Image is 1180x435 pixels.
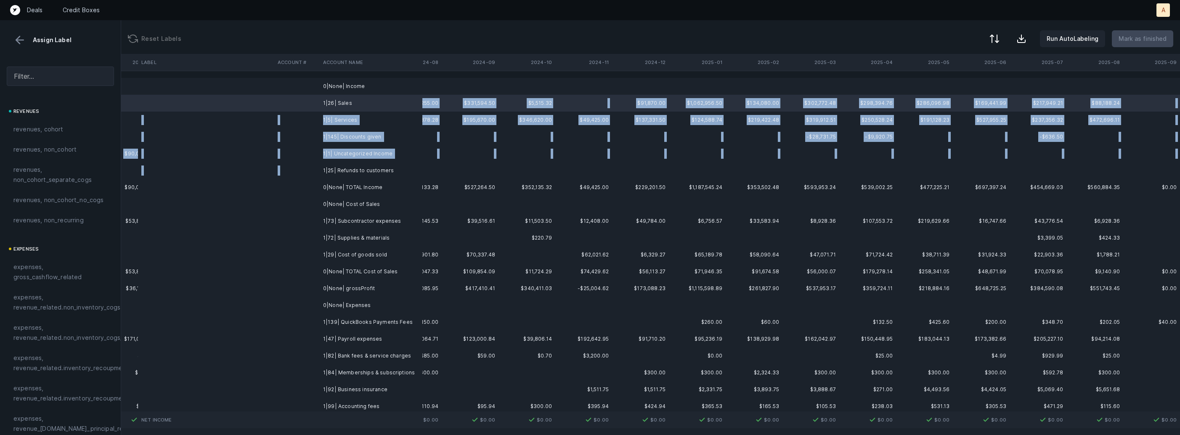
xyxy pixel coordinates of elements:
td: $365.53 [669,398,726,415]
th: Account # [274,54,320,71]
td: $33,583.94 [726,213,782,230]
td: $90,000.00 [101,179,158,196]
td: 1|82| Bank fees & service charges [320,347,422,364]
td: $0.70 [499,347,555,364]
td: $91,870.00 [612,95,669,112]
td: $300.00 [896,364,953,381]
td: $1,511.75 [555,381,612,398]
td: $8,928.36 [782,213,839,230]
span: revenues [13,106,39,116]
span: revenues, non_cohort [13,144,77,155]
td: $250,528.24 [839,112,896,128]
a: Deals [27,6,42,14]
th: 2025-07 [1010,54,1066,71]
td: $424.94 [612,398,669,415]
td: $417,410.41 [442,280,499,297]
td: $929.99 [1010,347,1066,364]
td: 0|None| Expenses [320,297,422,314]
td: $124,588.74 [669,112,726,128]
td: $537,953.17 [782,280,839,297]
span: expenses, revenue_related.non_inventory_cogs [13,292,120,312]
td: $527,955.25 [953,112,1010,128]
td: $90,000.00 [101,145,158,162]
td: $0.00 [499,411,555,428]
td: $300.00 [499,398,555,415]
input: Filter... [7,67,114,86]
td: $237,356.32 [1010,112,1066,128]
td: $331,594.50 [442,95,499,112]
td: $425.60 [896,314,953,331]
td: Net Income [138,411,274,428]
td: $305.53 [953,398,1010,415]
td: $219,629.66 [896,213,953,230]
td: $217,949.21 [1010,95,1066,112]
td: $56,113.27 [612,263,669,280]
button: Mark as finished [1112,30,1173,47]
td: $39,516.61 [442,213,499,230]
td: $49,425.00 [555,112,612,128]
img: 7413b82b75c0d00168ab4a076994095f.svg [924,415,934,425]
th: 2024-03 [101,54,158,71]
td: $195,670.00 [442,112,499,128]
td: 0|None| Cost of Sales [320,196,422,213]
td: $107,553.72 [839,213,896,230]
td: $91,710.20 [612,331,669,347]
td: $6,756.57 [669,213,726,230]
td: $5,069.40 [1010,381,1066,398]
td: $300.00 [782,364,839,381]
td: $31,924.33 [953,246,1010,263]
th: 2025-08 [1066,54,1123,71]
button: A [1156,3,1170,17]
td: $319,912.51 [782,112,839,128]
td: $648,725.25 [953,280,1010,297]
img: 7413b82b75c0d00168ab4a076994095f.svg [867,415,878,425]
td: $49,425.00 [555,179,612,196]
td: $12,408.00 [555,213,612,230]
td: $1,062,956.50 [669,95,726,112]
a: Credit Boxes [63,6,100,14]
td: $6,329.27 [612,246,669,263]
td: $53,890.02 [101,213,158,230]
th: Label [138,54,274,71]
td: $3,888.67 [782,381,839,398]
td: $56,000.07 [782,263,839,280]
td: $0.00 [442,411,499,428]
td: 0|None| TOTAL Income [320,179,422,196]
td: 0|None| Income [320,78,422,95]
td: $43,776.54 [1010,213,1066,230]
td: $115.60 [1066,398,1123,415]
td: $105.53 [782,398,839,415]
td: $21.80 [101,314,158,331]
td: $592.78 [1010,364,1066,381]
span: expenses, revenue_related.inventory_recoupment [13,353,129,373]
td: $74,429.62 [555,263,612,280]
td: $150,448.95 [839,331,896,347]
td: $6,928.36 [1066,213,1123,230]
td: $15.00 [101,347,158,364]
img: 7413b82b75c0d00168ab4a076994095f.svg [583,415,594,425]
td: $123,000.84 [442,331,499,347]
td: $60.00 [726,314,782,331]
td: $53,890.02 [101,263,158,280]
td: $4.99 [953,347,1010,364]
td: $134,080.00 [726,95,782,112]
p: Run AutoLabeling [1047,34,1098,44]
td: $238.03 [839,398,896,415]
td: $0.00 [1066,411,1123,428]
td: 0|None| grossProfit [320,280,422,297]
td: $70,078.95 [1010,263,1066,280]
span: expenses, revenue_[DOMAIN_NAME]_principal_recoupment [13,414,153,434]
td: $70,337.48 [442,246,499,263]
td: $16,747.66 [953,213,1010,230]
td: 1|92| Business insurance [320,381,422,398]
td: 1|26| Sales [320,95,422,112]
td: $218,884.16 [896,280,953,297]
td: $697,397.24 [953,179,1010,196]
th: 2024-12 [612,54,669,71]
th: 2025-06 [953,54,1010,71]
td: $261,827.90 [726,280,782,297]
td: 1|139| QuickBooks Payments Fees [320,314,422,331]
td: $472,696.11 [1066,112,1123,128]
td: $71,724.42 [839,246,896,263]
